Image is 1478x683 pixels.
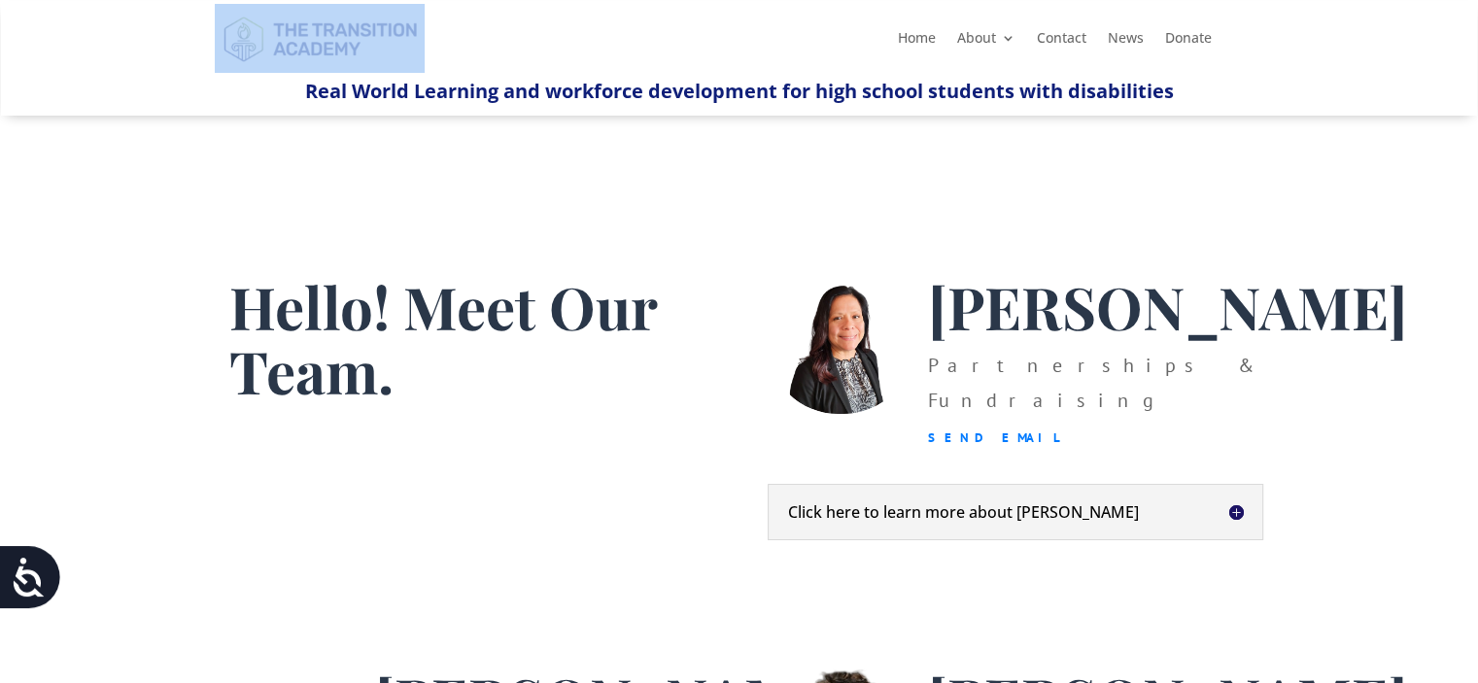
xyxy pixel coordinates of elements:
[898,31,936,52] a: Home
[788,504,1243,520] h5: Click here to learn more about [PERSON_NAME]
[928,429,1061,446] a: Send Email
[1165,31,1212,52] a: Donate
[215,58,425,77] a: Logo-Noticias
[1037,31,1086,52] a: Contact
[305,78,1174,104] span: Real World Learning and workforce development for high school students with disabilities
[957,31,1015,52] a: About
[215,4,425,73] img: TTA Brand_TTA Primary Logo_Horizontal_Light BG
[928,267,1407,345] span: [PERSON_NAME]
[229,267,657,409] span: Hello! Meet Our Team.
[1108,31,1144,52] a: News
[928,353,1255,413] span: Partnerships & Fundraising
